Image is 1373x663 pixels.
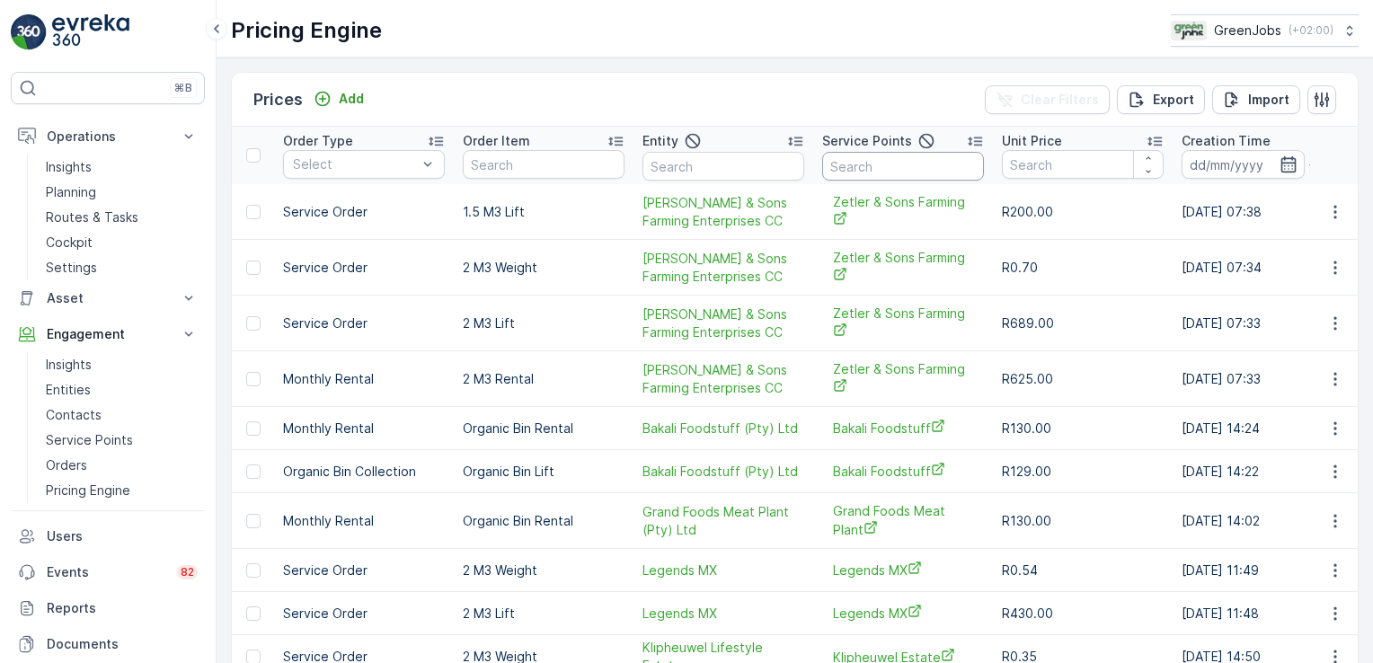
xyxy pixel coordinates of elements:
[463,605,624,623] p: 2 M3 Lift
[46,158,92,176] p: Insights
[985,85,1110,114] button: Clear Filters
[11,626,205,662] a: Documents
[283,314,445,332] p: Service Order
[246,372,261,386] div: Toggle Row Selected
[833,604,973,623] a: Legends MX
[46,431,133,449] p: Service Points
[246,606,261,621] div: Toggle Row Selected
[1171,21,1207,40] img: Green_Jobs_Logo.png
[463,463,624,481] p: Organic Bin Lift
[1153,91,1194,109] p: Export
[642,463,804,481] a: Bakali Foodstuff (Pty) Ltd
[39,155,205,180] a: Insights
[1002,371,1053,386] span: R625.00
[642,361,804,397] span: [PERSON_NAME] & Sons Farming Enterprises CC
[833,561,973,579] a: Legends MX
[231,16,382,45] p: Pricing Engine
[642,132,678,150] p: Entity
[283,132,353,150] p: Order Type
[47,527,198,545] p: Users
[642,605,804,623] span: Legends MX
[11,590,205,626] a: Reports
[283,370,445,388] p: Monthly Rental
[642,250,804,286] a: S. Zetler & Sons Farming Enterprises CC
[46,482,130,499] p: Pricing Engine
[39,377,205,402] a: Entities
[1214,22,1281,40] p: GreenJobs
[11,14,47,50] img: logo
[46,381,91,399] p: Entities
[1002,315,1054,331] span: R689.00
[283,259,445,277] p: Service Order
[1002,420,1051,436] span: R130.00
[463,561,624,579] p: 2 M3 Weight
[642,305,804,341] a: S. Zetler & Sons Farming Enterprises CC
[39,428,205,453] a: Service Points
[1002,513,1051,528] span: R130.00
[246,464,261,479] div: Toggle Row Selected
[1002,464,1051,479] span: R129.00
[463,512,624,530] p: Organic Bin Rental
[246,261,261,275] div: Toggle Row Selected
[463,420,624,438] p: Organic Bin Rental
[463,370,624,388] p: 2 M3 Rental
[822,132,912,150] p: Service Points
[833,419,973,438] a: Bakali Foodstuff
[46,356,92,374] p: Insights
[833,360,973,397] a: Zetler & Sons Farming
[11,518,205,554] a: Users
[47,599,198,617] p: Reports
[283,463,445,481] p: Organic Bin Collection
[283,605,445,623] p: Service Order
[463,259,624,277] p: 2 M3 Weight
[39,453,205,478] a: Orders
[174,81,192,95] p: ⌘B
[46,406,102,424] p: Contacts
[1171,14,1359,47] button: GreenJobs(+02:00)
[1002,562,1038,578] span: R0.54
[463,132,530,150] p: Order Item
[39,255,205,280] a: Settings
[39,180,205,205] a: Planning
[47,289,169,307] p: Asset
[833,193,973,230] a: Zetler & Sons Farming
[46,183,96,201] p: Planning
[246,514,261,528] div: Toggle Row Selected
[833,502,973,539] a: Grand Foods Meat Plant
[463,203,624,221] p: 1.5 M3 Lift
[283,512,445,530] p: Monthly Rental
[306,88,371,110] button: Add
[46,259,97,277] p: Settings
[642,420,804,438] a: Bakali Foodstuff (Pty) Ltd
[339,90,364,108] p: Add
[39,402,205,428] a: Contacts
[46,234,93,252] p: Cockpit
[283,561,445,579] p: Service Order
[11,554,205,590] a: Events82
[47,128,169,146] p: Operations
[642,361,804,397] a: S. Zetler & Sons Farming Enterprises CC
[11,316,205,352] button: Engagement
[47,563,166,581] p: Events
[1289,23,1333,38] p: ( +02:00 )
[52,14,129,50] img: logo_light-DOdMpM7g.png
[1182,150,1305,179] input: dd/mm/yyyy
[642,503,804,539] a: Grand Foods Meat Plant (Pty) Ltd
[181,565,194,579] p: 82
[1002,150,1164,179] input: Search
[833,305,973,341] span: Zetler & Sons Farming
[463,150,624,179] input: Search
[1117,85,1205,114] button: Export
[246,316,261,331] div: Toggle Row Selected
[1182,132,1271,150] p: Creation Time
[1002,132,1062,150] p: Unit Price
[39,352,205,377] a: Insights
